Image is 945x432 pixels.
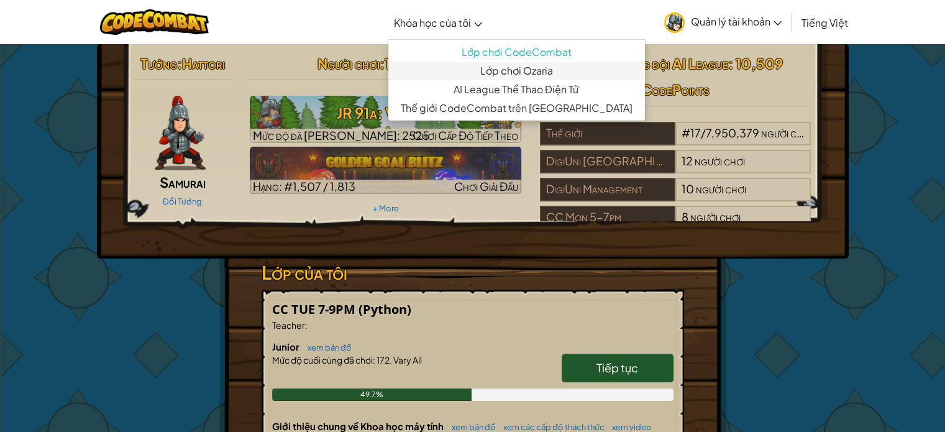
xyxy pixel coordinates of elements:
h3: JR 91a: Vault A [250,99,521,127]
a: xem bản đồ [301,342,352,352]
a: xem video [606,422,652,432]
img: CodeCombat logo [100,9,209,35]
span: Tiếp tục [596,361,638,375]
a: Tiếng Việt [795,6,854,39]
span: người chơi [696,182,746,196]
span: Mức độ cuối cùng đã chơi [272,354,373,365]
span: người chơi [761,126,811,140]
span: 10 [682,182,694,196]
span: Mức độ đã [PERSON_NAME]: 2525 [253,128,429,142]
span: 12 [682,154,693,168]
span: Tiếng Việt [801,16,848,29]
span: Hattori [182,55,225,72]
a: AI League Thể Thao Điện Tử [388,80,645,99]
a: Đổi Tướng [163,196,202,206]
span: CC TUE 7-9PM [272,301,358,318]
a: Hạng: #1,507 / 1,813Chơi Giải Đấu [250,147,521,194]
div: DigiUni [GEOGRAPHIC_DATA] [540,150,675,173]
img: avatar [664,12,685,33]
a: DigiUni [GEOGRAPHIC_DATA]12người chơi [540,162,811,176]
span: (Python) [358,301,411,318]
a: xem các cấp độ thách thức [497,422,605,432]
span: 1studentdu 1 [384,55,454,72]
span: Tướng [140,55,177,72]
span: 7,950,379 [706,126,759,140]
span: Khóa học của tôi [394,16,471,29]
div: DigiUni Management [540,178,675,201]
span: Chơi Cấp Độ Tiếp Theo [413,128,518,142]
h3: Lớp của tôi [262,259,684,287]
span: người chơi [695,154,745,168]
img: Golden Goal [250,147,521,194]
a: CC Mon 5-7pm8người chơi [540,218,811,232]
span: : 10,509 CodePoints [641,55,783,98]
span: Người chơi [317,55,379,72]
span: : [379,55,384,72]
span: : [373,354,375,365]
span: 172. [375,354,392,365]
a: Chơi Cấp Độ Tiếp Theo [250,96,521,143]
span: Junior [272,341,301,352]
a: Lớp chơi CodeCombat [388,43,645,62]
div: 49.7% [272,388,472,401]
span: / [701,126,706,140]
a: Quản lý tài khoản [658,2,788,42]
span: : [177,55,182,72]
a: Thế giới CodeCombat trên [GEOGRAPHIC_DATA] [388,99,645,117]
span: Giới thiệu chung về Khoa học máy tính [272,420,445,432]
a: DigiUni Management10người chơi [540,190,811,204]
span: # [682,126,690,140]
span: Hạng: #1,507 / 1,813 [253,179,355,193]
a: + More [372,203,398,213]
span: Bảng xếp hạng đội AI League [568,55,728,72]
a: Lớp chơi Ozaria [388,62,645,80]
span: 8 [682,209,688,224]
a: xem bản đồ [445,422,496,432]
span: Samurai [160,173,206,191]
span: người chơi [690,209,741,224]
img: JR 91a: Vault A [250,96,521,143]
span: : [305,319,308,331]
img: samurai.pose.png [155,96,206,170]
span: Quản lý tài khoản [691,15,782,28]
div: Thế giới [540,122,675,145]
span: Chơi Giải Đấu [454,179,518,193]
a: Thế giới#17/7,950,379người chơi [540,134,811,148]
span: Vary All [392,354,422,365]
a: Khóa học của tôi [388,6,488,39]
span: 17 [690,126,701,140]
span: Teacher [272,319,305,331]
div: CC Mon 5-7pm [540,206,675,229]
